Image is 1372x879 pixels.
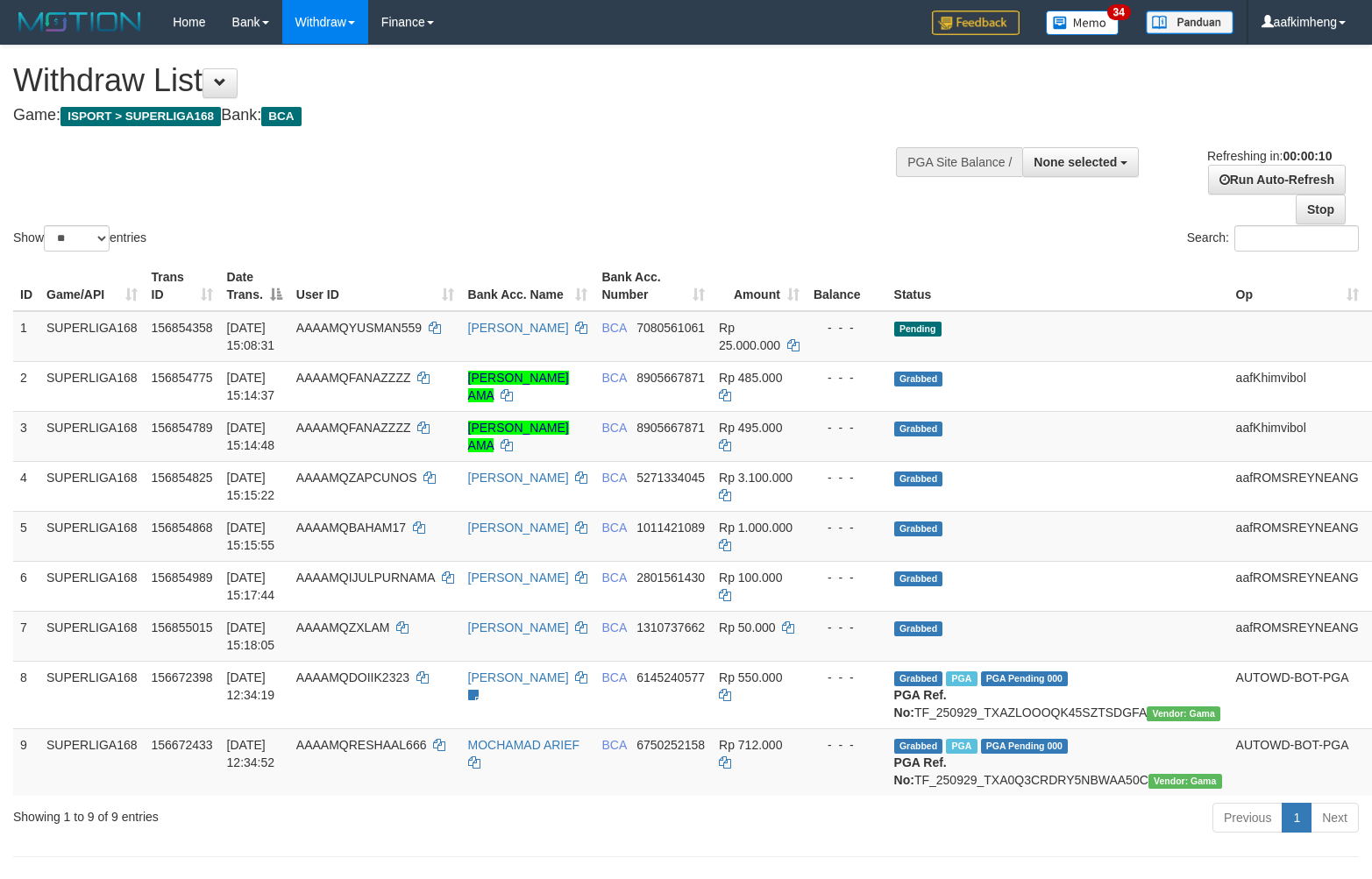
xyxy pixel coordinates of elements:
[894,739,943,754] span: Grabbed
[227,521,275,552] span: [DATE] 15:15:55
[468,738,580,752] a: MOCHAMAD ARIEF
[636,571,705,585] span: Copy 2801561430 to clipboard
[39,561,145,611] td: SUPERLIGA168
[814,369,880,386] div: - - -
[894,322,942,337] span: Pending
[946,739,977,754] span: Marked by aafsoycanthlai
[894,521,943,536] span: Grabbed
[1311,803,1359,833] a: Next
[1147,706,1220,721] span: Vendor URL: https://trx31.1velocity.biz
[1046,11,1120,35] img: Button%20Memo.svg
[1148,774,1222,789] span: Vendor URL: https://trx31.1velocity.biz
[636,738,705,752] span: Copy 6750252158 to clipboard
[814,736,880,754] div: - - -
[719,321,780,352] span: Rp 25.000.000
[636,321,705,335] span: Copy 7080561061 to clipboard
[814,619,880,636] div: - - -
[13,225,146,252] label: Show entries
[946,671,977,686] span: Marked by aafsoycanthlai
[601,321,626,335] span: BCA
[981,671,1069,686] span: PGA Pending
[468,371,569,402] a: [PERSON_NAME] AMA
[601,371,626,385] span: BCA
[719,421,782,435] span: Rp 495.000
[13,801,558,826] div: Showing 1 to 9 of 9 entries
[636,620,705,634] span: Copy 1310737662 to clipboard
[1022,147,1139,177] button: None selected
[1107,4,1131,20] span: 34
[227,571,275,602] span: [DATE] 15:17:44
[1146,11,1233,34] img: panduan.png
[152,670,213,684] span: 156672398
[887,261,1229,311] th: Status
[1229,661,1366,728] td: AUTOWD-BOT-PGA
[1208,165,1346,195] a: Run Auto-Refresh
[636,670,705,684] span: Copy 6145240577 to clipboard
[468,321,569,335] a: [PERSON_NAME]
[13,361,39,411] td: 2
[894,571,943,586] span: Grabbed
[39,261,145,311] th: Game/API: activate to sort column ascending
[44,225,110,252] select: Showentries
[39,611,145,661] td: SUPERLIGA168
[152,521,213,535] span: 156854868
[894,422,943,436] span: Grabbed
[1234,225,1359,252] input: Search:
[39,411,145,461] td: SUPERLIGA168
[296,571,435,585] span: AAAAMQIJULPURNAMA
[13,611,39,661] td: 7
[468,471,569,485] a: [PERSON_NAME]
[13,561,39,611] td: 6
[152,471,213,485] span: 156854825
[807,261,887,311] th: Balance
[296,738,427,752] span: AAAAMQRESHAAL666
[814,419,880,436] div: - - -
[1229,461,1366,511] td: aafROMSREYNEANG
[13,411,39,461] td: 3
[227,620,275,652] span: [DATE] 15:18:05
[13,63,897,98] h1: Withdraw List
[601,421,626,435] span: BCA
[896,147,1022,177] div: PGA Site Balance /
[814,469,880,486] div: - - -
[13,261,39,311] th: ID
[1212,803,1283,833] a: Previous
[13,461,39,511] td: 4
[152,321,213,335] span: 156854358
[296,670,409,684] span: AAAAMQDOIIK2323
[1229,611,1366,661] td: aafROMSREYNEANG
[468,421,569,452] a: [PERSON_NAME] AMA
[594,261,712,311] th: Bank Acc. Number: activate to sort column ascending
[13,107,897,124] h4: Game: Bank:
[468,571,569,585] a: [PERSON_NAME]
[887,661,1229,728] td: TF_250929_TXAZLOOOQK45SZTSDGFA
[894,688,947,720] b: PGA Ref. No:
[13,511,39,561] td: 5
[227,670,275,702] span: [DATE] 12:34:19
[1282,803,1312,833] a: 1
[1229,561,1366,611] td: aafROMSREYNEANG
[152,371,213,385] span: 156854775
[894,671,943,686] span: Grabbed
[227,738,275,769] span: [DATE] 12:34:52
[13,311,39,362] td: 1
[636,521,705,535] span: Copy 1011421089 to clipboard
[719,521,793,535] span: Rp 1.000.000
[296,620,390,634] span: AAAAMQZXLAM
[60,107,221,126] span: ISPORT > SUPERLIGA168
[894,471,943,486] span: Grabbed
[39,361,145,411] td: SUPERLIGA168
[601,471,626,485] span: BCA
[296,471,417,485] span: AAAAMQZAPCUNOS
[227,371,275,402] span: [DATE] 15:14:37
[814,669,880,686] div: - - -
[932,11,1020,35] img: Feedback.jpg
[1187,225,1359,252] label: Search:
[13,9,146,35] img: MOTION_logo.png
[1034,155,1117,169] span: None selected
[289,261,461,311] th: User ID: activate to sort column ascending
[461,261,595,311] th: Bank Acc. Name: activate to sort column ascending
[887,728,1229,796] td: TF_250929_TXA0Q3CRDRY5NBWAA50C
[39,511,145,561] td: SUPERLIGA168
[13,728,39,796] td: 9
